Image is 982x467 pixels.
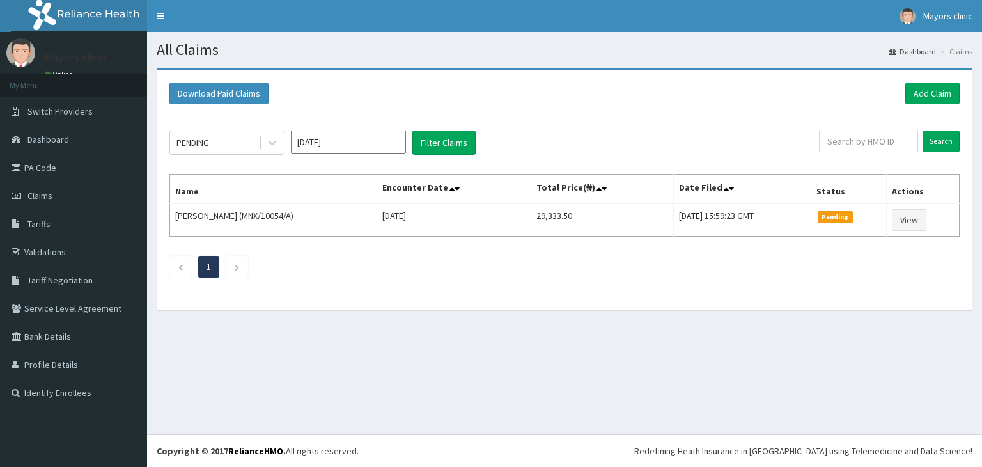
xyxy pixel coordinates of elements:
img: User Image [6,38,35,67]
button: Download Paid Claims [169,83,269,104]
span: Dashboard [27,134,69,145]
a: RelianceHMO [228,445,283,457]
footer: All rights reserved. [147,434,982,467]
a: Previous page [178,261,183,273]
strong: Copyright © 2017 . [157,445,286,457]
input: Select Month and Year [291,131,406,154]
td: [DATE] [377,203,531,237]
a: Online [45,70,75,79]
td: [PERSON_NAME] (MNX/10054/A) [170,203,377,237]
span: Switch Providers [27,106,93,117]
input: Search [923,131,960,152]
a: Next page [234,261,240,273]
input: Search by HMO ID [819,131,918,152]
th: Encounter Date [377,175,531,204]
th: Actions [887,175,960,204]
li: Claims [937,46,972,57]
img: User Image [900,8,916,24]
a: View [892,209,926,231]
span: Pending [818,211,853,223]
td: [DATE] 15:59:23 GMT [673,203,811,237]
div: PENDING [176,136,209,149]
a: Dashboard [889,46,936,57]
th: Name [170,175,377,204]
p: Mayors clinic [45,52,108,63]
th: Total Price(₦) [531,175,673,204]
span: Mayors clinic [923,10,972,22]
span: Tariffs [27,218,51,230]
span: Claims [27,190,52,202]
button: Filter Claims [412,131,476,155]
h1: All Claims [157,42,972,58]
th: Status [811,175,886,204]
a: Add Claim [905,83,960,104]
td: 29,333.50 [531,203,673,237]
a: Page 1 is your current page [207,261,211,273]
div: Redefining Heath Insurance in [GEOGRAPHIC_DATA] using Telemedicine and Data Science! [634,445,972,457]
th: Date Filed [673,175,811,204]
span: Tariff Negotiation [27,274,93,286]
